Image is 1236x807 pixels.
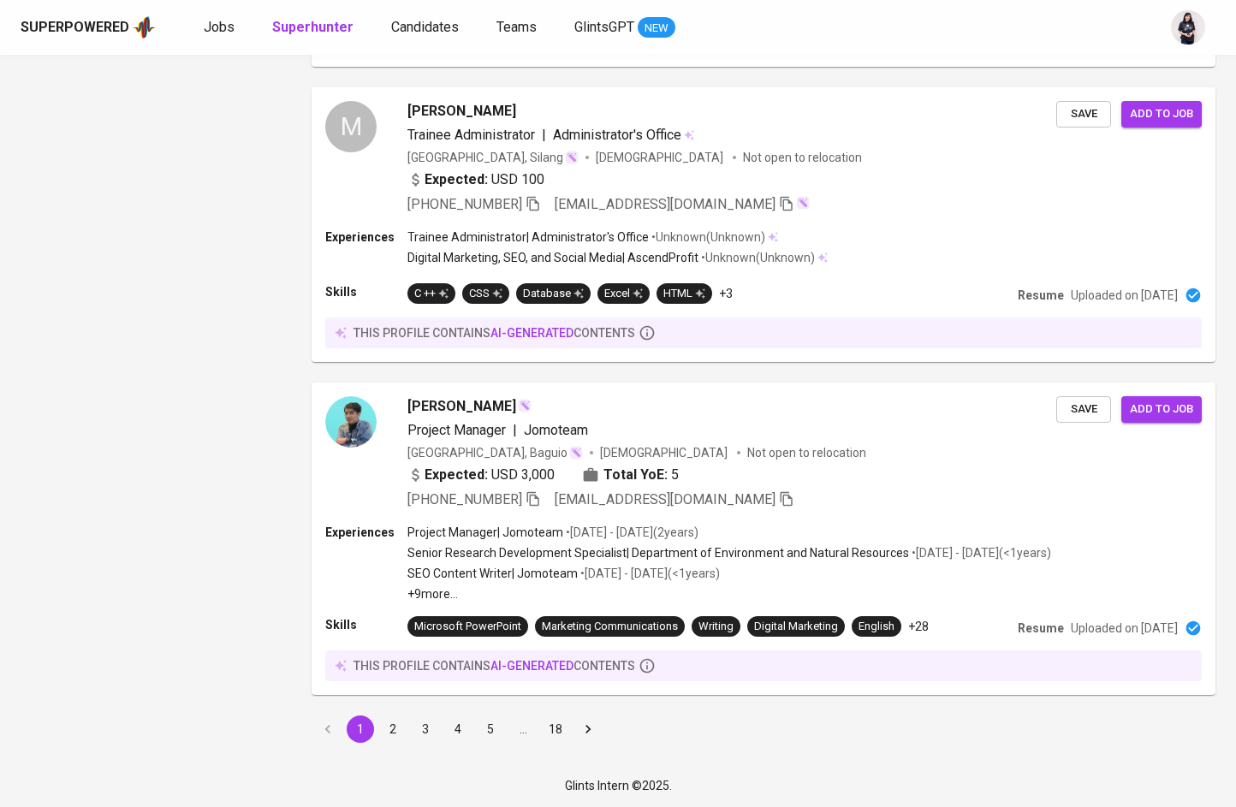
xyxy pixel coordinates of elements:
span: Save [1065,400,1102,419]
span: Save [1065,104,1102,124]
span: Teams [496,19,537,35]
p: • Unknown ( Unknown ) [698,249,815,266]
button: Go to page 18 [542,715,569,743]
a: Superhunter [272,17,357,39]
div: … [509,721,537,738]
span: Trainee Administrator [407,127,535,143]
span: AI-generated [490,326,573,340]
div: Writing [698,619,734,635]
div: CSS [469,286,502,302]
p: • [DATE] - [DATE] ( 2 years ) [563,524,698,541]
a: Candidates [391,17,462,39]
p: Skills [325,283,407,300]
div: USD 100 [407,169,544,190]
button: Go to next page [574,715,602,743]
button: Go to page 2 [379,715,407,743]
span: [DEMOGRAPHIC_DATA] [600,444,730,461]
p: Resume [1018,620,1064,637]
p: Experiences [325,228,407,246]
img: magic_wand.svg [796,196,810,210]
div: Superpowered [21,18,129,38]
span: Add to job [1130,400,1193,419]
div: Microsoft PowerPoint [414,619,521,635]
span: AI-generated [490,659,573,673]
div: M [325,101,377,152]
div: English [859,619,894,635]
p: Trainee Administrator | Administrator's Office [407,228,649,246]
button: Save [1056,396,1111,423]
span: [EMAIL_ADDRESS][DOMAIN_NAME] [555,196,775,212]
p: +28 [908,618,929,635]
p: Project Manager | Jomoteam [407,524,563,541]
a: Teams [496,17,540,39]
p: Senior Research Development Specialist | Department of Environment and Natural Resources [407,544,909,561]
a: Superpoweredapp logo [21,15,156,40]
p: Not open to relocation [747,444,866,461]
p: +3 [719,285,733,302]
button: Go to page 5 [477,715,504,743]
button: Add to job [1121,396,1202,423]
p: Uploaded on [DATE] [1071,620,1178,637]
b: Expected: [425,169,488,190]
img: magic_wand.svg [518,399,532,412]
div: USD 3,000 [407,465,555,485]
a: [PERSON_NAME]Project Manager|Jomoteam[GEOGRAPHIC_DATA], Baguio[DEMOGRAPHIC_DATA] Not open to relo... [312,383,1215,695]
img: 6992bd44e817fdc6e14d0e935f80cab7.png [325,396,377,448]
b: Total YoE: [603,465,668,485]
a: Jobs [204,17,238,39]
span: [PHONE_NUMBER] [407,196,522,212]
a: M[PERSON_NAME]Trainee Administrator|Administrator's Office[GEOGRAPHIC_DATA], Silang[DEMOGRAPHIC_D... [312,87,1215,362]
div: Database [523,286,584,302]
button: Go to page 3 [412,715,439,743]
p: this profile contains contents [354,657,635,674]
span: GlintsGPT [574,19,634,35]
img: magic_wand.svg [565,151,579,164]
p: this profile contains contents [354,324,635,341]
p: Skills [325,616,407,633]
img: app logo [133,15,156,40]
p: • [DATE] - [DATE] ( <1 years ) [578,565,720,582]
button: Save [1056,101,1111,128]
p: Resume [1018,287,1064,304]
b: Superhunter [272,19,354,35]
p: Digital Marketing, SEO, and Social Media | AscendProfit [407,249,698,266]
div: HTML [663,286,705,302]
span: [PHONE_NUMBER] [407,491,522,507]
span: Jobs [204,19,235,35]
img: monata@glints.com [1171,10,1205,45]
span: NEW [638,20,675,37]
span: | [513,420,517,441]
div: Digital Marketing [754,619,838,635]
span: | [542,125,546,145]
p: • [DATE] - [DATE] ( <1 years ) [909,544,1051,561]
b: Expected: [425,465,488,485]
span: [DEMOGRAPHIC_DATA] [596,149,726,166]
span: [PERSON_NAME] [407,101,516,122]
div: Marketing Communications [542,619,678,635]
button: Add to job [1121,101,1202,128]
span: Jomoteam [524,422,588,438]
div: [GEOGRAPHIC_DATA], Silang [407,149,579,166]
span: Project Manager [407,422,506,438]
div: [GEOGRAPHIC_DATA], Baguio [407,444,583,461]
p: SEO Content Writer | Jomoteam [407,565,578,582]
button: Go to page 4 [444,715,472,743]
a: GlintsGPT NEW [574,17,675,39]
button: page 1 [347,715,374,743]
span: Candidates [391,19,459,35]
div: Excel [604,286,643,302]
span: 5 [671,465,679,485]
p: Not open to relocation [743,149,862,166]
img: magic_wand.svg [569,446,583,460]
p: • Unknown ( Unknown ) [649,228,765,246]
p: Experiences [325,524,407,541]
span: [PERSON_NAME] [407,396,516,417]
span: Administrator's Office [553,127,681,143]
nav: pagination navigation [312,715,604,743]
div: C ++ [414,286,449,302]
span: Add to job [1130,104,1193,124]
p: Uploaded on [DATE] [1071,287,1178,304]
span: [EMAIL_ADDRESS][DOMAIN_NAME] [555,491,775,507]
p: +9 more ... [407,585,1051,602]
